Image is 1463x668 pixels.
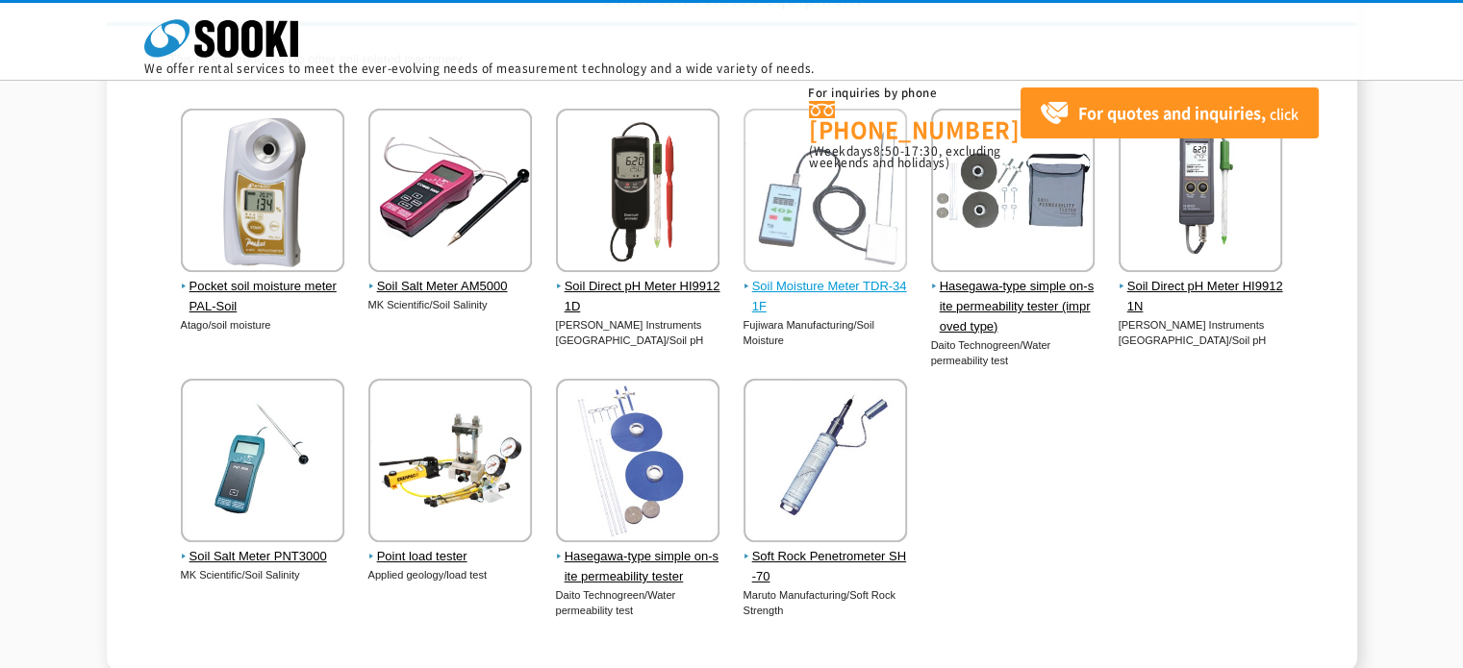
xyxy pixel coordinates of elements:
font: Pocket soil moisture meter PAL-Soil [189,279,337,313]
a: Hasegawa-type simple on-site permeability tester [556,529,720,586]
a: Soil Moisture Meter TDR-341F [744,259,908,316]
font: Maruto Manufacturing/Soft Rock Strength [744,589,895,617]
font: Soil Salt Meter PNT3000 [189,549,327,563]
a: Pocket soil moisture meter PAL-Soil [181,259,345,316]
font: MK Scientific/Soil Salinity [368,299,488,310]
font: MK Scientific/Soil Salinity [181,569,300,581]
font: Daito Technogreen/Water permeability test [556,589,676,617]
img: Point load tester [368,379,532,547]
font: Atago/soil moisture [181,319,271,331]
img: Hasegawa-type simple on-site permeability tester [556,379,719,547]
font: - [900,142,905,160]
font: Hasegawa-type simple on-site permeability tester [565,549,719,583]
font: Hasegawa-type simple on-site permeability tester (improved type) [940,279,1094,334]
font: 8:50 [873,142,900,160]
img: Soil Moisture Meter TDR-341F [744,109,907,277]
a: Soil Direct pH Meter HI99121N [1119,259,1283,316]
font: [PHONE_NUMBER] [809,112,1020,145]
a: For quotes and inquiries,click here [1021,87,1319,138]
img: Soil Salt Meter AM5000 [368,109,532,277]
a: Point load tester [368,529,533,567]
a: Hasegawa-type simple on-site permeability tester (improved type) [931,259,1096,336]
font: We offer rental services to meet the ever-evolving needs of measurement technology and a wide var... [144,60,815,77]
font: Soft Rock Penetrometer SH-70 [752,549,906,583]
a: [PHONE_NUMBER] [809,101,1021,140]
img: Hasegawa-type simple on-site permeability tester (improved type) [931,109,1095,277]
font: Point load tester [377,549,467,563]
img: Soil Direct pH Meter HI99121D [556,109,719,277]
font: Soil Moisture Meter TDR-341F [752,279,907,313]
font: , excluding weekends and holidays) [809,142,1001,171]
font: Soil Direct pH Meter HI99121D [565,279,720,313]
font: [PERSON_NAME] Instruments [GEOGRAPHIC_DATA]/Soil pH [556,319,704,347]
img: Soft Rock Penetrometer SH-70 [744,379,907,547]
font: For inquiries by phone [808,85,936,101]
a: Soft Rock Penetrometer SH-70 [744,529,908,586]
font: (Weekdays [809,142,873,160]
a: Soil Salt Meter AM5000 [368,259,533,297]
a: Soil Direct pH Meter HI99121D [556,259,720,316]
a: Soil Salt Meter PNT3000 [181,529,345,567]
img: Pocket soil moisture meter PAL-Soil [181,109,344,277]
font: Fujiwara Manufacturing/Soil Moisture [744,319,874,347]
font: Daito Technogreen/Water permeability test [931,339,1051,367]
font: Soil Direct pH Meter HI99121N [1127,279,1283,313]
font: Applied geology/load test [368,569,487,581]
img: Soil Salt Meter PNT3000 [181,379,344,547]
font: [PERSON_NAME] Instruments [GEOGRAPHIC_DATA]/Soil pH [1119,319,1267,347]
font: 17:30 [904,142,939,160]
font: For quotes and inquiries, [1078,101,1266,124]
font: Soil Salt Meter AM5000 [377,279,508,293]
img: Soil Direct pH Meter HI99121N [1119,109,1282,277]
